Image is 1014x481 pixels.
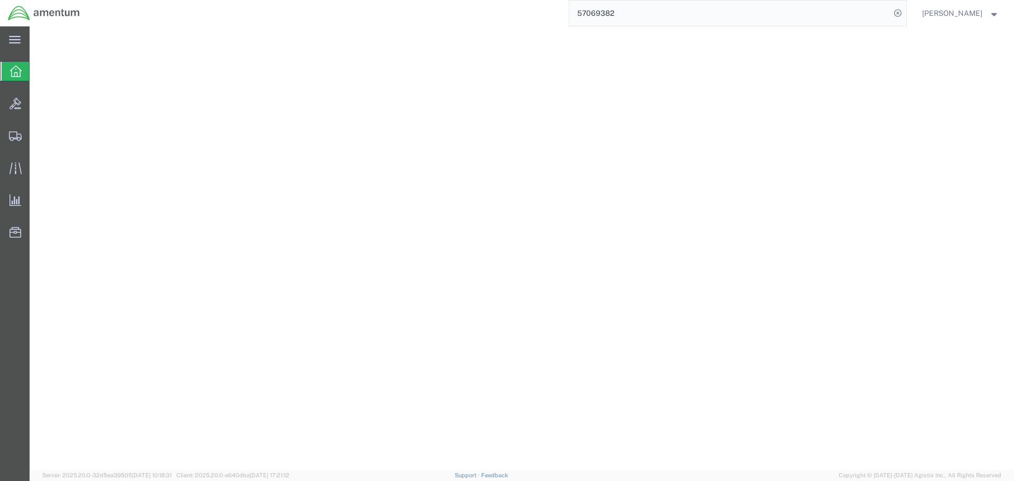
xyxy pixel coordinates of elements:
span: [DATE] 17:21:12 [250,472,289,478]
span: Client: 2025.20.0-e640dba [176,472,289,478]
iframe: FS Legacy Container [30,26,1014,470]
span: [DATE] 10:18:31 [132,472,172,478]
input: Search for shipment number, reference number [569,1,890,26]
a: Support [455,472,481,478]
span: Matthew McMillen [922,7,982,19]
a: Feedback [481,472,508,478]
span: Copyright © [DATE]-[DATE] Agistix Inc., All Rights Reserved [839,471,1001,480]
img: logo [7,5,80,21]
button: [PERSON_NAME] [922,7,1000,20]
span: Server: 2025.20.0-32d5ea39505 [42,472,172,478]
